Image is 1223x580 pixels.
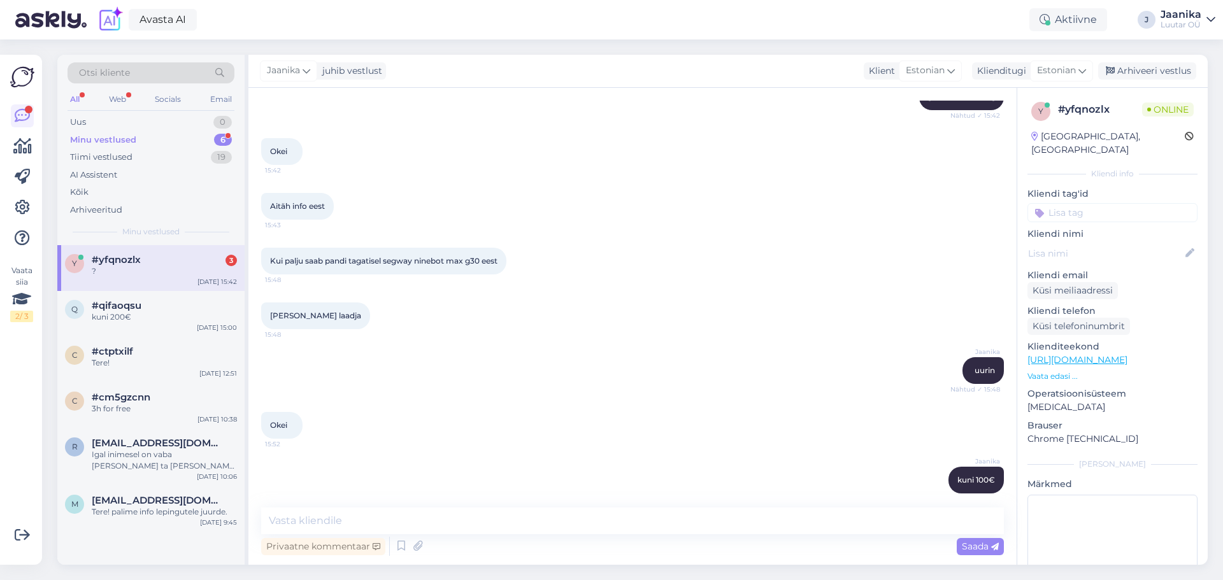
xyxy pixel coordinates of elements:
div: kuni 200€ [92,311,237,323]
p: Märkmed [1027,477,1198,491]
div: Klient [864,64,895,78]
a: JaanikaLuutar OÜ [1161,10,1215,30]
div: Aktiivne [1029,8,1107,31]
input: Lisa nimi [1028,246,1183,260]
div: [PERSON_NAME] [1027,458,1198,470]
span: y [1038,106,1043,116]
div: Arhiveeritud [70,204,122,216]
span: Minu vestlused [122,226,180,237]
div: Küsi meiliaadressi [1027,282,1118,299]
div: Arhiveeri vestlus [1098,62,1196,80]
div: Tere! [92,357,237,369]
div: [DATE] 10:06 [197,472,237,481]
span: Aitäh info eest [270,201,325,211]
span: Mailisast@gmail.com [92,495,224,506]
p: Kliendi telefon [1027,304,1198,318]
span: Saada [962,541,999,552]
div: Tere! palime info lepingutele juurde. [92,506,237,518]
div: Tiimi vestlused [70,151,132,164]
div: Privaatne kommentaar [261,538,385,555]
span: Otsi kliente [79,66,130,80]
span: 15:43 [265,220,313,230]
p: [MEDICAL_DATA] [1027,400,1198,414]
p: Operatsioonisüsteem [1027,387,1198,400]
div: Minu vestlused [70,134,136,146]
span: Kui palju saab pandi tagatisel segway ninebot max g30 eest [270,256,497,265]
a: Avasta AI [129,9,197,31]
div: Jaanika [1161,10,1201,20]
span: kuni 100€ [957,475,995,485]
div: [DATE] 9:45 [200,518,237,527]
div: [DATE] 15:42 [197,277,237,286]
div: Kõik [70,186,89,199]
span: Jaanika [952,347,1000,357]
span: q [71,304,78,314]
p: Kliendi email [1027,269,1198,282]
div: [DATE] 10:38 [197,414,237,424]
span: M [71,499,78,509]
span: Nähtud ✓ 15:48 [950,385,1000,394]
div: 0 [213,116,232,129]
span: y [72,258,77,268]
span: Estonian [906,64,945,78]
div: 3h for free [92,403,237,414]
div: Igal inimesel on vaba [PERSON_NAME] ta [PERSON_NAME] müüb või panti paneb. Keegi ei [DEMOGRAPHIC_... [92,449,237,472]
div: ? [92,265,237,277]
span: 15:42 [265,166,313,175]
span: [PERSON_NAME] laadja [270,311,361,320]
p: Vaata edasi ... [1027,371,1198,382]
div: Socials [152,91,183,108]
div: Küsi telefoninumbrit [1027,318,1130,335]
span: Nähtud ✓ 15:54 [950,494,1000,504]
div: Kliendi info [1027,168,1198,180]
span: r [72,442,78,451]
div: # yfqnozlx [1058,102,1142,117]
div: AI Assistent [70,169,117,181]
p: Brauser [1027,419,1198,432]
p: Kliendi tag'id [1027,187,1198,201]
div: [GEOGRAPHIC_DATA], [GEOGRAPHIC_DATA] [1031,130,1185,157]
div: Klienditugi [972,64,1026,78]
span: Online [1142,103,1194,117]
span: #qifaoqsu [92,300,141,311]
span: Jaanika [267,64,300,78]
img: explore-ai [97,6,124,33]
div: Uus [70,116,86,129]
p: Klienditeekond [1027,340,1198,353]
p: Kliendi nimi [1027,227,1198,241]
a: [URL][DOMAIN_NAME] [1027,354,1127,365]
div: 3 [225,255,237,266]
div: Luutar OÜ [1161,20,1201,30]
span: 15:48 [265,275,313,285]
div: [DATE] 15:00 [197,323,237,332]
span: c [72,396,78,406]
div: juhib vestlust [317,64,382,78]
span: Jaanika [952,456,1000,466]
span: raimivarik@gmail.com [92,437,224,449]
div: 2 / 3 [10,311,33,322]
div: J [1138,11,1155,29]
span: c [72,350,78,360]
div: Web [106,91,129,108]
input: Lisa tag [1027,203,1198,222]
span: Nähtud ✓ 15:42 [950,111,1000,120]
p: Chrome [TECHNICAL_ID] [1027,432,1198,446]
div: All [68,91,82,108]
div: Vaata siia [10,265,33,322]
span: #yfqnozlx [92,254,141,265]
span: Okei [270,420,287,430]
span: #cm5gzcnn [92,392,150,403]
span: Estonian [1037,64,1076,78]
div: 19 [211,151,232,164]
span: 15:52 [265,439,313,449]
img: Askly Logo [10,65,34,89]
div: [DATE] 12:51 [199,369,237,378]
span: #ctptxilf [92,346,133,357]
div: Email [208,91,234,108]
span: uurin [975,365,995,375]
span: 15:48 [265,330,313,339]
span: Okei [270,146,287,156]
div: 6 [214,134,232,146]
